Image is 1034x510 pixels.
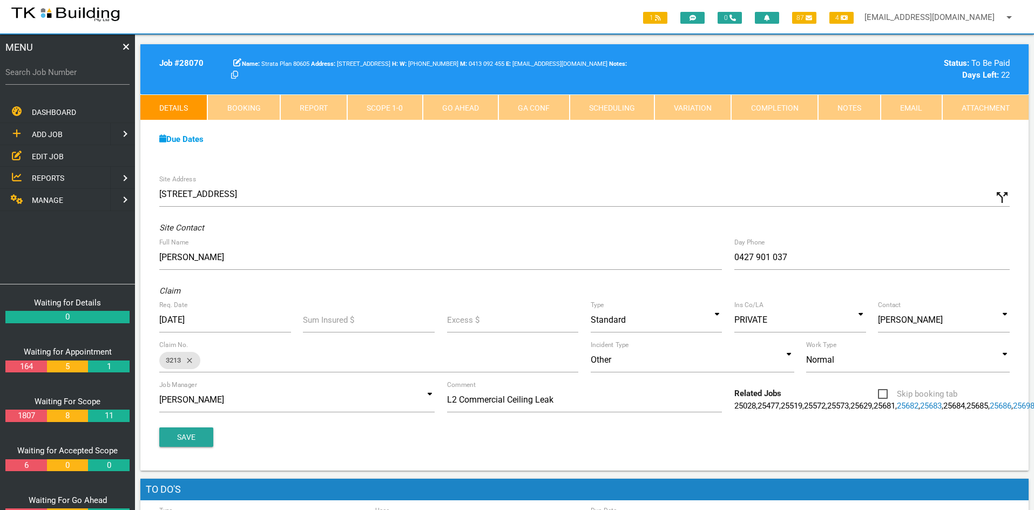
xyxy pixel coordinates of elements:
label: Req. Date [159,300,187,310]
a: Completion [731,94,817,120]
a: 1807 [5,410,46,422]
a: Waiting For Scope [35,397,100,406]
span: Strata Plan 80605 [242,60,309,67]
b: Job # 28070 [159,58,204,68]
label: Search Job Number [5,66,130,79]
span: Anne [460,60,504,67]
a: Booking [207,94,280,120]
a: 25685 [967,401,988,411]
span: [STREET_ADDRESS] [311,60,390,67]
div: 3213 [159,352,200,369]
label: Type [591,300,604,310]
label: Day Phone [734,237,765,247]
label: Excess $ [447,314,479,327]
a: 25477 [758,401,779,411]
a: Email [881,94,942,120]
button: Save [159,427,213,447]
b: Status: [944,58,969,68]
i: Claim [159,286,180,296]
b: E: [506,60,511,67]
a: 25682 [897,401,918,411]
a: Details [140,94,207,120]
label: Ins Co/LA [734,300,763,310]
img: s3file [11,5,120,23]
a: Variation [654,94,731,120]
a: 25028 [734,401,756,411]
i: Click to show custom address field [994,189,1010,206]
label: Work Type [806,340,836,350]
a: 11 [88,410,129,422]
a: 25573 [827,401,849,411]
a: 25683 [920,401,942,411]
a: 0 [5,311,130,323]
span: ADD JOB [32,130,63,139]
a: 6 [5,459,46,472]
label: Comment [447,380,476,390]
label: Full Name [159,237,188,247]
span: [EMAIL_ADDRESS][DOMAIN_NAME] [506,60,607,67]
b: Days Left: [962,70,999,80]
a: Waiting for Accepted Scope [17,446,118,455]
a: 25572 [804,401,826,411]
label: Incident Type [591,340,628,350]
a: Report [280,94,347,120]
a: 8 [47,410,88,422]
a: 25684 [943,401,965,411]
label: Claim No. [159,340,188,350]
span: EDIT JOB [32,152,64,160]
span: REPORTS [32,174,64,182]
a: Notes [818,94,881,120]
a: Waiting for Details [34,298,101,308]
a: 5 [47,361,88,373]
b: Address: [311,60,335,67]
label: Site Address [159,174,196,184]
label: Sum Insured $ [303,314,354,327]
div: To Be Paid 22 [806,57,1010,81]
div: , , , , , , , , , , , , , , , , , , , , , , , , , , , , , , , , , , , , , , , , , , , , , , , , , [728,387,872,412]
span: DASHBOARD [32,108,76,117]
h1: To Do's [140,479,1029,500]
span: MENU [5,40,33,55]
label: Job Manager [159,380,197,390]
span: MANAGE [32,196,63,205]
a: 25681 [874,401,895,411]
a: 25686 [990,401,1011,411]
b: Name: [242,60,260,67]
a: 0 [47,459,88,472]
label: Contact [878,300,901,310]
a: Waiting for Appointment [24,347,112,357]
a: 164 [5,361,46,373]
a: 1 [88,361,129,373]
a: 25519 [781,401,802,411]
i: Site Contact [159,223,204,233]
b: Related Jobs [734,389,781,398]
b: H: [392,60,398,67]
i: close [181,352,194,369]
a: GA Conf [498,94,569,120]
a: Due Dates [159,134,204,144]
b: M: [460,60,467,67]
a: Scope 1-0 [347,94,422,120]
span: Skip booking tab [878,387,957,401]
a: Scheduling [570,94,654,120]
b: W: [400,60,407,67]
a: 0 [88,459,129,472]
a: Waiting For Go Ahead [29,495,107,505]
span: 87 [792,12,816,24]
b: Notes: [609,60,627,67]
span: Aaron Darcy LGS [400,60,458,67]
span: 0 [718,12,742,24]
a: Go Ahead [423,94,498,120]
span: 1 [643,12,667,24]
a: Click here copy customer information. [231,70,238,80]
a: 25629 [850,401,872,411]
a: Attachment [942,94,1029,120]
span: 4 [829,12,854,24]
